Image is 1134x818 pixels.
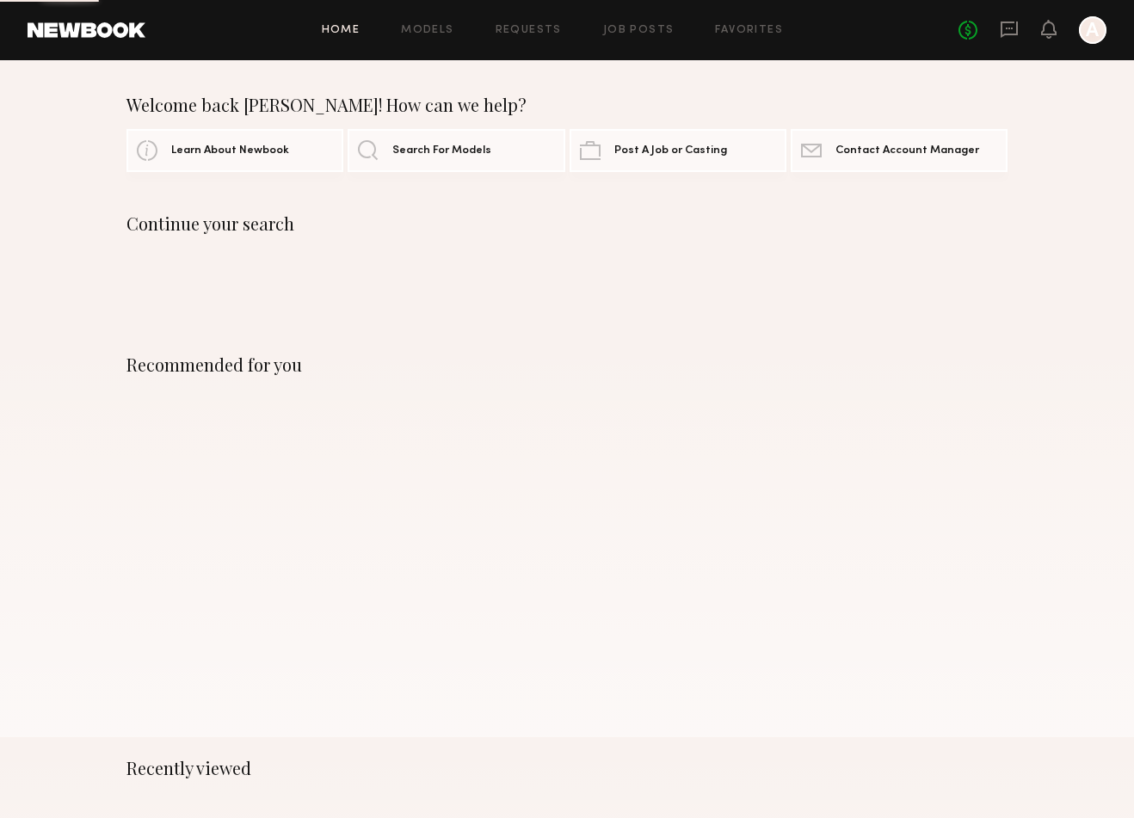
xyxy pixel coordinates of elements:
[835,145,979,157] span: Contact Account Manager
[171,145,289,157] span: Learn About Newbook
[348,129,564,172] a: Search For Models
[791,129,1008,172] a: Contact Account Manager
[126,95,1008,115] div: Welcome back [PERSON_NAME]! How can we help?
[603,25,675,36] a: Job Posts
[614,145,727,157] span: Post A Job or Casting
[126,129,343,172] a: Learn About Newbook
[126,758,1008,778] div: Recently viewed
[322,25,361,36] a: Home
[715,25,783,36] a: Favorites
[1079,16,1106,44] a: A
[126,354,1008,375] div: Recommended for you
[392,145,491,157] span: Search For Models
[570,129,786,172] a: Post A Job or Casting
[401,25,453,36] a: Models
[496,25,562,36] a: Requests
[126,213,1008,234] div: Continue your search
